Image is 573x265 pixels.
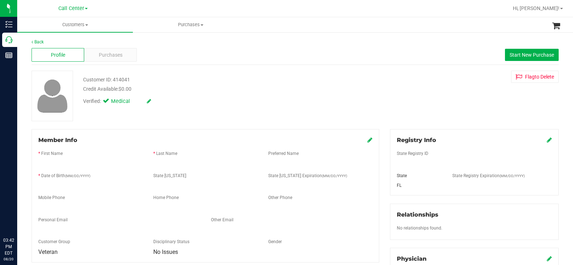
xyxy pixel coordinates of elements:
span: (MM/DD/YYYY) [65,174,90,178]
span: Start New Purchase [510,52,554,58]
span: Purchases [99,51,122,59]
iframe: Resource center [7,208,29,229]
span: Purchases [133,22,248,28]
label: State Registry Expiration [452,172,525,179]
label: Disciplinary Status [153,238,189,245]
span: No Issues [153,249,178,255]
span: Member Info [38,137,77,143]
label: State [US_STATE] Expiration [268,172,347,179]
span: Physician [397,255,427,262]
span: (MM/DD/YYYY) [322,174,347,178]
inline-svg: Reports [5,52,13,59]
label: Date of Birth [41,172,90,179]
label: Mobile Phone [38,194,65,201]
span: $0.00 [119,86,131,92]
span: Call Center [58,5,84,11]
inline-svg: Inventory [5,21,13,28]
div: FL [391,182,447,189]
p: 08/20 [3,256,14,262]
div: Customer ID: 414041 [83,76,130,84]
div: Credit Available: [83,85,341,93]
div: State [391,172,447,179]
span: Relationships [397,211,438,218]
label: Preferred Name [268,150,299,157]
span: Registry Info [397,137,436,143]
span: Veteran [38,249,58,255]
img: user-icon.png [34,77,71,114]
p: 03:42 PM EDT [3,237,14,256]
div: Verified: [83,98,151,105]
label: Gender [268,238,282,245]
label: Home Phone [153,194,179,201]
label: Other Email [211,217,233,223]
a: Customers [17,17,133,32]
label: Other Phone [268,194,292,201]
label: Last Name [156,150,177,157]
label: No relationships found. [397,225,442,231]
label: Personal Email [38,217,68,223]
button: Start New Purchase [505,49,559,61]
label: State [US_STATE] [153,172,186,179]
span: Profile [51,51,65,59]
span: (MM/DD/YYYY) [500,174,525,178]
span: Customers [17,22,133,28]
label: First Name [41,150,63,157]
a: Purchases [133,17,249,32]
inline-svg: Call Center [5,36,13,43]
span: Medical [111,98,140,105]
span: Hi, [PERSON_NAME]! [513,5,559,11]
a: Back [32,39,44,44]
label: State Registry ID [397,150,428,157]
label: Customer Group [38,238,70,245]
button: Flagto Delete [511,71,559,83]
